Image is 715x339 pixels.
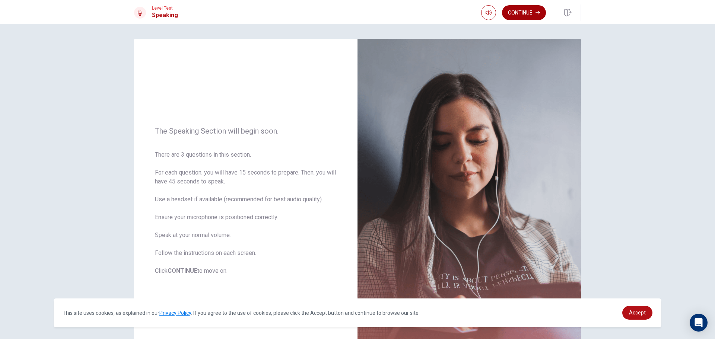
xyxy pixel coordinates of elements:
[622,306,652,320] a: dismiss cookie message
[54,298,661,327] div: cookieconsent
[690,314,708,332] div: Open Intercom Messenger
[155,127,337,135] span: The Speaking Section will begin soon.
[502,5,546,20] button: Continue
[159,310,191,316] a: Privacy Policy
[152,6,178,11] span: Level Test
[168,267,197,274] b: CONTINUE
[152,11,178,20] h1: Speaking
[155,150,337,275] span: There are 3 questions in this section. For each question, you will have 15 seconds to prepare. Th...
[63,310,420,316] span: This site uses cookies, as explained in our . If you agree to the use of cookies, please click th...
[629,310,646,316] span: Accept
